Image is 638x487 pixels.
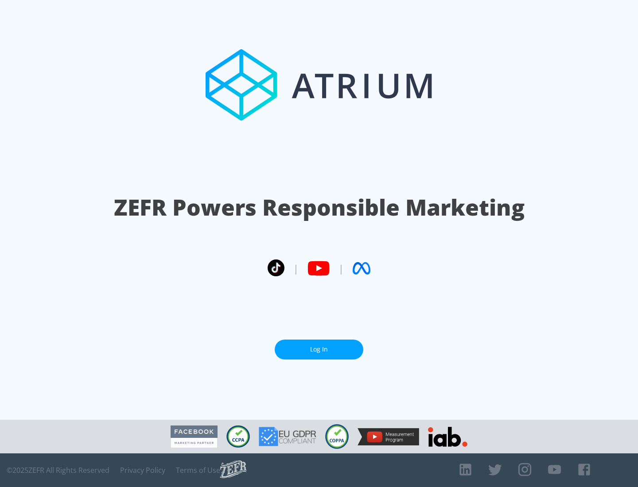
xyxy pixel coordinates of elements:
img: CCPA Compliant [226,425,250,448]
a: Privacy Policy [120,466,165,475]
h1: ZEFR Powers Responsible Marketing [114,192,525,223]
span: | [293,262,299,275]
img: COPPA Compliant [325,424,349,449]
a: Log In [275,340,363,359]
span: © 2025 ZEFR All Rights Reserved [7,466,109,475]
img: Facebook Marketing Partner [171,425,218,448]
img: GDPR Compliant [259,427,316,446]
img: YouTube Measurement Program [358,428,419,445]
a: Terms of Use [176,466,220,475]
span: | [338,262,344,275]
img: IAB [428,427,467,447]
